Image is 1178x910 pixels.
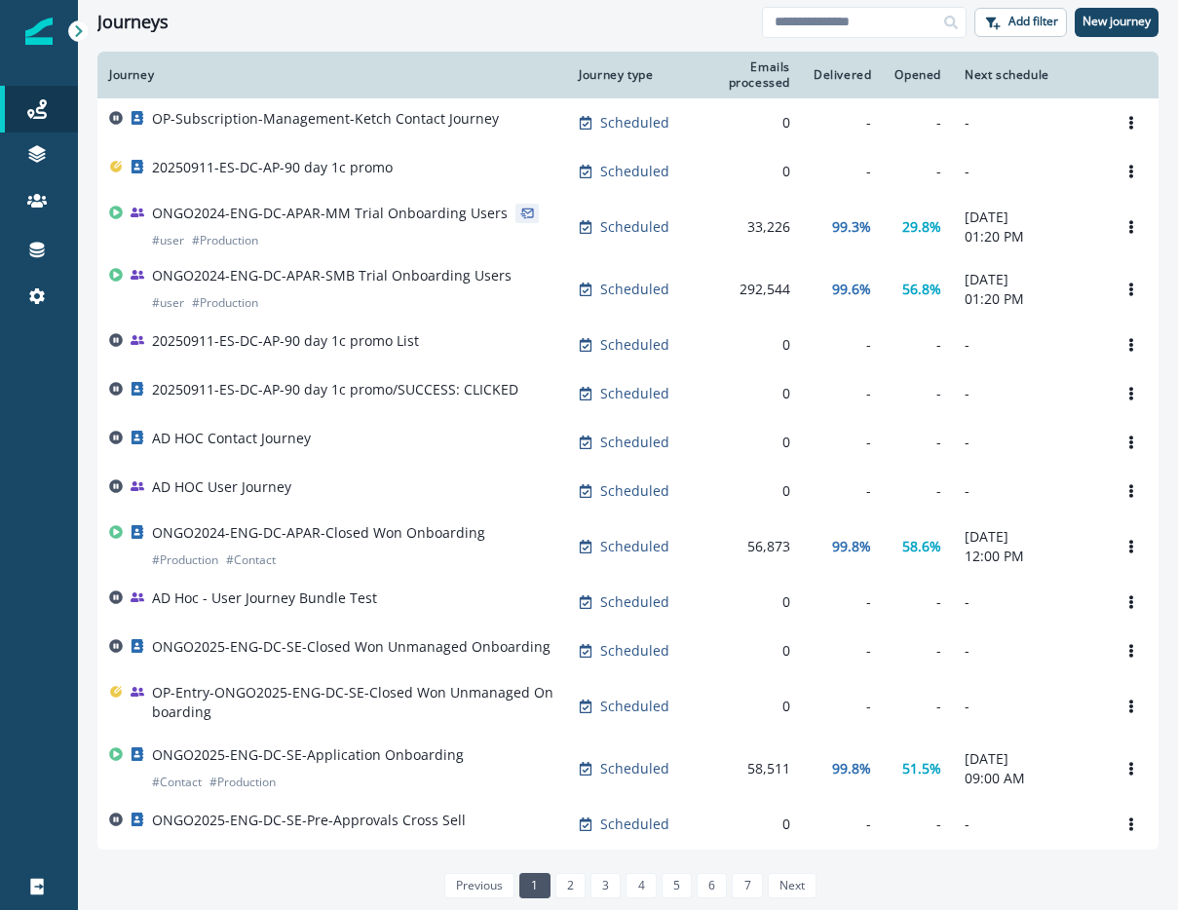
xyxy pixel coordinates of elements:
[1008,15,1058,28] p: Add filter
[814,162,871,181] div: -
[894,815,941,834] div: -
[1116,476,1147,506] button: Options
[152,380,518,399] p: 20250911-ES-DC-AP-90 day 1c promo/SUCCESS: CLICKED
[25,18,53,45] img: Inflection
[600,592,669,612] p: Scheduled
[97,467,1159,515] a: AD HOC User JourneyScheduled0---Options
[192,231,258,250] p: # Production
[97,626,1159,675] a: ONGO2025-ENG-DC-SE-Closed Won Unmanaged OnboardingScheduled0---Options
[902,280,941,299] p: 56.8%
[814,592,871,612] div: -
[555,873,586,898] a: Page 2
[600,384,669,403] p: Scheduled
[696,59,789,91] div: Emails processed
[814,67,871,83] div: Delivered
[152,683,555,722] p: OP-Entry-ONGO2025-ENG-DC-SE-Closed Won Unmanaged Onboarding
[97,800,1159,849] a: ONGO2025-ENG-DC-SE-Pre-Approvals Cross SellScheduled0---Options
[1116,428,1147,457] button: Options
[590,873,621,898] a: Page 3
[152,109,499,129] p: OP-Subscription-Management-Ketch Contact Journey
[152,331,419,351] p: 20250911-ES-DC-AP-90 day 1c promo List
[97,578,1159,626] a: AD Hoc - User Journey Bundle TestScheduled0---Options
[519,873,550,898] a: Page 1 is your current page
[579,67,672,83] div: Journey type
[696,537,789,556] div: 56,873
[696,162,789,181] div: 0
[152,266,512,285] p: ONGO2024-ENG-DC-APAR-SMB Trial Onboarding Users
[965,527,1092,547] p: [DATE]
[894,592,941,612] div: -
[1116,108,1147,137] button: Options
[97,738,1159,800] a: ONGO2025-ENG-DC-SE-Application Onboarding#Contact#ProductionScheduled58,51199.8%51.5%[DATE]09:00 ...
[894,641,941,661] div: -
[600,537,669,556] p: Scheduled
[600,162,669,181] p: Scheduled
[600,217,669,237] p: Scheduled
[1116,636,1147,665] button: Options
[439,873,817,898] ul: Pagination
[97,369,1159,418] a: 20250911-ES-DC-AP-90 day 1c promo/SUCCESS: CLICKEDScheduled0---Options
[696,481,789,501] div: 0
[696,280,789,299] div: 292,544
[1083,15,1151,28] p: New journey
[732,873,762,898] a: Page 7
[768,873,817,898] a: Next page
[902,537,941,556] p: 58.6%
[662,873,692,898] a: Page 5
[1116,810,1147,839] button: Options
[902,759,941,778] p: 51.5%
[97,196,1159,258] a: ONGO2024-ENG-DC-APAR-MM Trial Onboarding Users#user#ProductionScheduled33,22699.3%29.8%[DATE]01:2...
[152,811,466,830] p: ONGO2025-ENG-DC-SE-Pre-Approvals Cross Sell
[152,745,464,765] p: ONGO2025-ENG-DC-SE-Application Onboarding
[97,515,1159,578] a: ONGO2024-ENG-DC-APAR-Closed Won Onboarding#Production#ContactScheduled56,87399.8%58.6%[DATE]12:00...
[152,588,377,608] p: AD Hoc - User Journey Bundle Test
[1116,212,1147,242] button: Options
[965,769,1092,788] p: 09:00 AM
[965,67,1092,83] div: Next schedule
[902,217,941,237] p: 29.8%
[152,523,485,543] p: ONGO2024-ENG-DC-APAR-Closed Won Onboarding
[696,815,789,834] div: 0
[697,873,727,898] a: Page 6
[814,335,871,355] div: -
[1116,532,1147,561] button: Options
[209,773,276,792] p: # Production
[600,815,669,834] p: Scheduled
[97,258,1159,321] a: ONGO2024-ENG-DC-APAR-SMB Trial Onboarding Users#user#ProductionScheduled292,54499.6%56.8%[DATE]01...
[97,675,1159,738] a: OP-Entry-ONGO2025-ENG-DC-SE-Closed Won Unmanaged OnboardingScheduled0---Options
[814,815,871,834] div: -
[814,697,871,716] div: -
[1116,588,1147,617] button: Options
[600,759,669,778] p: Scheduled
[814,384,871,403] div: -
[600,335,669,355] p: Scheduled
[696,592,789,612] div: 0
[226,550,276,570] p: # Contact
[965,433,1092,452] p: -
[894,433,941,452] div: -
[696,433,789,452] div: 0
[109,67,555,83] div: Journey
[696,335,789,355] div: 0
[832,280,871,299] p: 99.6%
[600,641,669,661] p: Scheduled
[696,217,789,237] div: 33,226
[1116,330,1147,360] button: Options
[97,147,1159,196] a: 20250911-ES-DC-AP-90 day 1c promoScheduled0---Options
[814,641,871,661] div: -
[152,204,508,223] p: ONGO2024-ENG-DC-APAR-MM Trial Onboarding Users
[965,481,1092,501] p: -
[1075,8,1159,37] button: New journey
[152,637,551,657] p: ONGO2025-ENG-DC-SE-Closed Won Unmanaged Onboarding
[965,227,1092,246] p: 01:20 PM
[894,481,941,501] div: -
[152,477,291,497] p: AD HOC User Journey
[152,293,184,313] p: # user
[814,433,871,452] div: -
[894,67,941,83] div: Opened
[814,481,871,501] div: -
[97,12,169,33] h1: Journeys
[600,433,669,452] p: Scheduled
[696,113,789,133] div: 0
[814,113,871,133] div: -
